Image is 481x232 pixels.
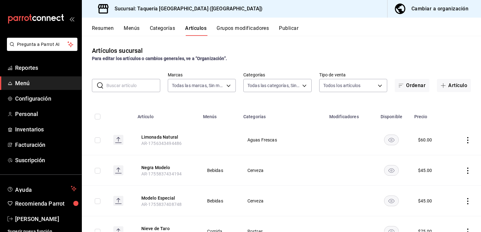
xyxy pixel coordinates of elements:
label: Categorías [243,73,312,77]
button: Pregunta a Parrot AI [7,38,77,51]
button: availability-product [384,135,399,145]
th: Menús [199,105,240,125]
span: AR-1756343494486 [141,141,182,146]
button: Resumen [92,25,114,36]
button: actions [465,168,471,174]
span: AR-1755837434194 [141,171,182,176]
label: Tipo de venta [319,73,388,77]
button: actions [465,137,471,143]
span: Pregunta a Parrot AI [17,41,68,48]
strong: Para editar los artículos o cambios generales, ve a “Organización”. [92,56,227,61]
button: availability-product [384,165,399,176]
span: Reportes [15,64,76,72]
span: Ayuda [15,185,68,192]
span: Aguas Frescas [247,138,318,142]
div: Artículos sucursal [92,46,143,55]
button: Menús [124,25,139,36]
span: Configuración [15,94,76,103]
span: [PERSON_NAME] [15,215,76,223]
span: Suscripción [15,156,76,164]
span: Todos los artículos [323,82,361,89]
span: Menú [15,79,76,87]
div: $ 60.00 [418,137,432,143]
span: Recomienda Parrot [15,199,76,208]
span: Bebidas [207,168,232,173]
th: Disponible [372,105,410,125]
div: $ 45.00 [418,167,432,174]
th: Artículo [134,105,199,125]
button: actions [465,198,471,204]
span: Todas las marcas, Sin marca [172,82,224,89]
th: Precio [410,105,451,125]
div: $ 45.00 [418,198,432,204]
button: edit-product-location [141,164,192,171]
th: Categorías [240,105,325,125]
button: Publicar [279,25,298,36]
button: edit-product-location [141,225,192,232]
button: edit-product-location [141,134,192,140]
span: Cerveza [247,199,318,203]
span: Todas las categorías, Sin categoría [247,82,300,89]
span: Facturación [15,141,76,149]
button: Artículo [437,79,471,92]
button: availability-product [384,196,399,206]
button: Categorías [150,25,175,36]
span: Bebidas [207,199,232,203]
div: navigation tabs [92,25,481,36]
a: Pregunta a Parrot AI [4,46,77,52]
span: AR-1755837408748 [141,202,182,207]
button: Grupos modificadores [217,25,269,36]
span: Inventarios [15,125,76,134]
span: Personal [15,110,76,118]
span: Cerveza [247,168,318,173]
button: Artículos [185,25,207,36]
button: open_drawer_menu [69,16,74,21]
th: Modificadores [325,105,372,125]
button: edit-product-location [141,195,192,201]
div: Cambiar a organización [411,4,468,13]
label: Marcas [168,73,236,77]
h3: Sucursal: Taquería [GEOGRAPHIC_DATA] ([GEOGRAPHIC_DATA]) [110,5,263,13]
input: Buscar artículo [106,79,160,92]
button: Ordenar [395,79,429,92]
